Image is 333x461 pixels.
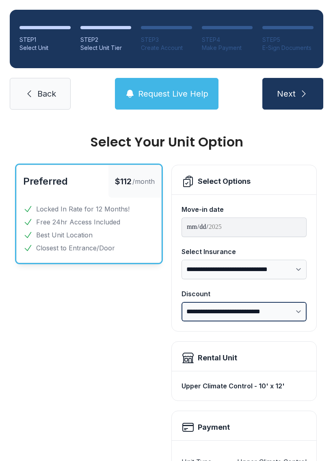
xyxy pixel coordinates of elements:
[36,204,130,214] span: Locked In Rate for 12 Months!
[182,378,307,394] div: Upper Climate Control - 10' x 12'
[138,88,208,99] span: Request Live Help
[198,176,251,187] div: Select Options
[182,247,307,256] div: Select Insurance
[19,36,71,44] div: STEP 1
[182,205,307,214] div: Move-in date
[36,230,93,240] span: Best Unit Location
[141,36,192,44] div: STEP 3
[182,260,307,279] select: Select Insurance
[182,302,307,321] select: Discount
[262,36,314,44] div: STEP 5
[132,177,155,186] span: /month
[80,44,132,52] div: Select Unit Tier
[202,36,253,44] div: STEP 4
[36,217,120,227] span: Free 24hr Access Included
[115,176,132,187] span: $112
[198,352,237,364] div: Rental Unit
[80,36,132,44] div: STEP 2
[182,289,307,299] div: Discount
[182,218,307,237] input: Move-in date
[23,175,68,187] span: Preferred
[37,88,56,99] span: Back
[36,243,115,253] span: Closest to Entrance/Door
[16,136,317,149] div: Select Your Unit Option
[202,44,253,52] div: Make Payment
[277,88,296,99] span: Next
[262,44,314,52] div: E-Sign Documents
[19,44,71,52] div: Select Unit
[198,422,230,433] h2: Payment
[141,44,192,52] div: Create Account
[23,175,68,188] button: Preferred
